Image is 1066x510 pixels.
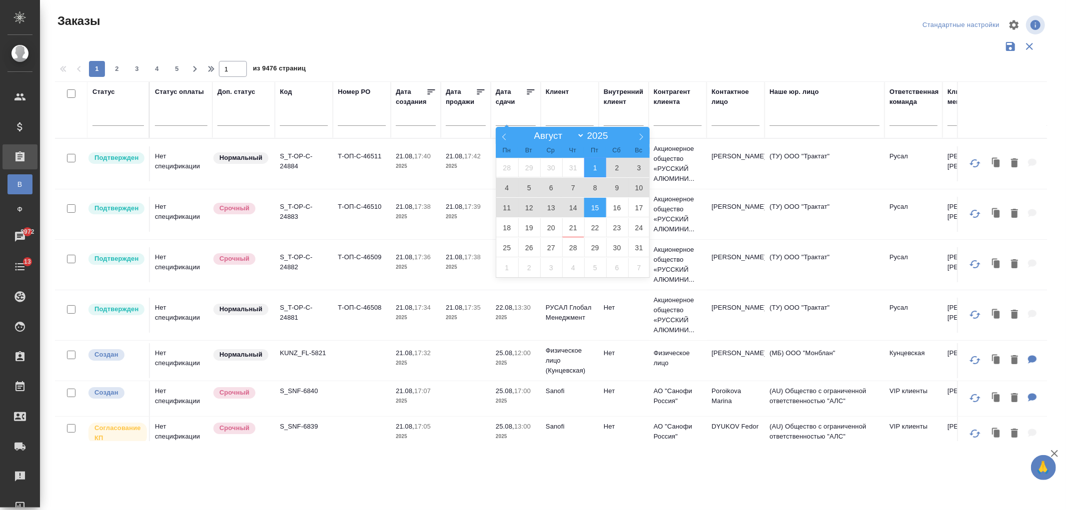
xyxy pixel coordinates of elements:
p: 25.08, [496,423,514,430]
p: Физическое лицо (Кунцевская) [546,346,594,376]
div: Выставляется автоматически, если на указанный объем услуг необходимо больше времени в стандартном... [212,386,270,400]
td: DYUKOV Fedor [707,417,765,452]
span: Август 8, 2025 [584,178,606,197]
p: 2025 [446,313,486,323]
p: 21.08, [446,203,464,210]
td: Русал [885,197,943,232]
span: Август 28, 2025 [562,238,584,257]
p: РУСАЛ Глобал Менеджмент [546,303,594,323]
td: Нет спецификации [150,417,212,452]
span: Сентябрь 2, 2025 [518,258,540,277]
button: Обновить [963,348,987,372]
p: 2025 [446,262,486,272]
p: Акционерное общество «РУССКИЙ АЛЮМИНИ... [654,194,702,234]
div: Статус по умолчанию для стандартных заказов [212,348,270,362]
p: 13:00 [514,423,531,430]
span: Посмотреть информацию [1026,15,1047,34]
span: Сентябрь 1, 2025 [496,258,518,277]
span: Август 31, 2025 [628,238,650,257]
p: Срочный [219,254,249,264]
td: (AU) Общество с ограниченной ответственностью "АЛС" [765,381,885,416]
a: 8972 [2,224,37,249]
p: Нормальный [219,350,262,360]
div: Выставляется автоматически при создании заказа [87,348,144,362]
span: Август 22, 2025 [584,218,606,237]
td: [PERSON_NAME] [PERSON_NAME] [943,247,1001,282]
div: Клиент [546,87,569,97]
p: Нет [604,422,644,432]
button: 5 [169,61,185,77]
p: 22.08, [496,304,514,311]
button: 4 [149,61,165,77]
p: Подтвержден [94,304,138,314]
td: (МБ) ООО "Монблан" [765,343,885,378]
p: Sanofi [546,422,594,432]
span: Август 27, 2025 [540,238,562,257]
span: Август 23, 2025 [606,218,628,237]
td: (ТУ) ООО "Трактат" [765,197,885,232]
p: 17:32 [414,349,431,357]
span: Август 17, 2025 [628,198,650,217]
p: Акционерное общество «РУССКИЙ АЛЮМИНИ... [654,295,702,335]
p: 17:40 [414,152,431,160]
span: Август 10, 2025 [628,178,650,197]
span: 8972 [14,227,40,237]
p: 21.08, [396,423,414,430]
span: Ср [540,147,562,154]
p: 17:35 [464,304,481,311]
p: Срочный [219,423,249,433]
button: 3 [129,61,145,77]
p: 21.08, [396,304,414,311]
select: Month [529,130,584,141]
span: Август 2, 2025 [606,158,628,177]
td: (AU) Общество с ограниченной ответственностью "АЛС" [765,417,885,452]
p: Нормальный [219,153,262,163]
td: Нет спецификации [150,298,212,333]
span: Август 26, 2025 [518,238,540,257]
div: Выставляет КМ после уточнения всех необходимых деталей и получения согласия клиента на запуск. С ... [87,202,144,215]
input: Год [585,130,616,141]
td: Нет спецификации [150,381,212,416]
button: Удалить [1006,254,1023,275]
span: Настроить таблицу [1002,13,1026,37]
button: Клонировать [987,424,1006,444]
p: АО "Санофи Россия" [654,386,702,406]
td: Нет спецификации [150,197,212,232]
button: 🙏 [1031,455,1056,480]
p: S_T-OP-C-24884 [280,151,328,171]
p: KUNZ_FL-5821 [280,348,328,358]
td: Т-ОП-С-46508 [333,298,391,333]
span: Август 30, 2025 [606,238,628,257]
td: Т-ОП-С-46509 [333,247,391,282]
span: Август 14, 2025 [562,198,584,217]
td: Русал [885,298,943,333]
span: Август 15, 2025 [584,198,606,217]
div: Ответственная команда [890,87,939,107]
p: 17:42 [464,152,481,160]
td: [PERSON_NAME] [PERSON_NAME] [943,298,1001,333]
div: Дата создания [396,87,426,107]
td: Русал [885,247,943,282]
td: (ТУ) ООО "Трактат" [765,298,885,333]
button: Удалить [1006,204,1023,224]
span: Сентябрь 5, 2025 [584,258,606,277]
p: 17:05 [414,423,431,430]
p: Согласование КП [94,423,141,443]
span: Сентябрь 7, 2025 [628,258,650,277]
span: Сб [606,147,628,154]
span: Август 11, 2025 [496,198,518,217]
p: 12:00 [514,349,531,357]
div: Статус по умолчанию для стандартных заказов [212,151,270,165]
button: Удалить [1006,305,1023,325]
div: Доп. статус [217,87,255,97]
span: Август 25, 2025 [496,238,518,257]
span: Август 6, 2025 [540,178,562,197]
span: Август 21, 2025 [562,218,584,237]
span: Пт [584,147,606,154]
div: Дата сдачи [496,87,526,107]
span: 4 [149,64,165,74]
button: Обновить [963,422,987,446]
button: 2 [109,61,125,77]
p: 21.08, [396,387,414,395]
span: Август 7, 2025 [562,178,584,197]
